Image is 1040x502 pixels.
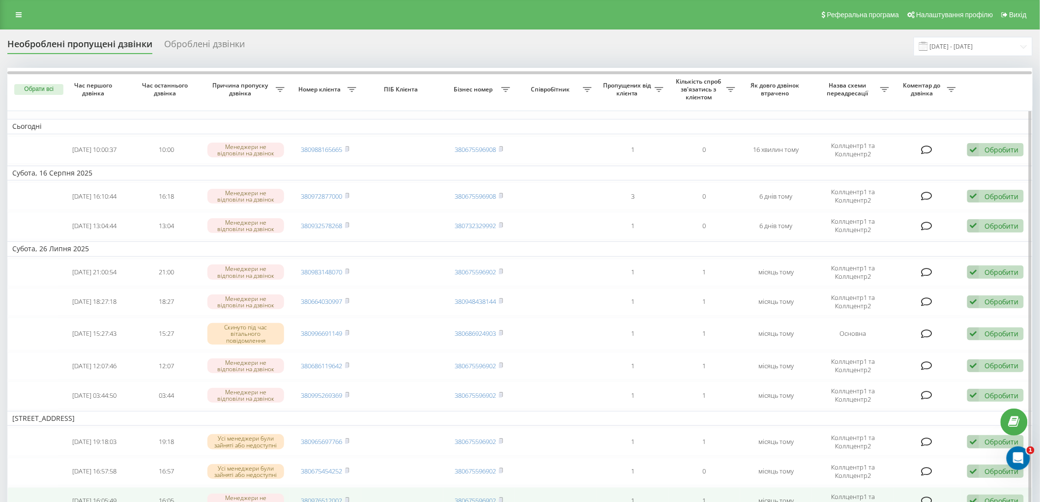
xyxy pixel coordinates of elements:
td: 6 днів тому [740,182,812,210]
td: Коллцентр1 та Коллцентр2 [812,352,894,380]
td: Коллцентр1 та Коллцентр2 [812,182,894,210]
td: [DATE] 10:00:37 [58,136,130,164]
span: Номер клієнта [294,86,347,93]
td: [DATE] 18:27:18 [58,288,130,316]
td: Коллцентр1 та Коллцентр2 [812,428,894,455]
td: [DATE] 15:27:43 [58,318,130,350]
div: Скинуто під час вітального повідомлення [207,323,285,345]
td: 0 [668,182,740,210]
td: місяць тому [740,458,812,485]
td: 1 [597,288,668,316]
a: 380965697766 [301,437,343,446]
span: Співробітник [520,86,583,93]
td: місяць тому [740,382,812,409]
a: 380675596908 [455,145,496,154]
div: Обробити [984,329,1018,338]
a: 380983148070 [301,267,343,276]
a: 380948438144 [455,297,496,306]
td: місяць тому [740,288,812,316]
td: 1 [668,352,740,380]
td: 0 [668,136,740,164]
span: Налаштування профілю [916,11,993,19]
button: Обрати всі [14,84,63,95]
span: 1 [1027,446,1035,454]
td: 13:04 [130,212,202,239]
div: Менеджери не відповіли на дзвінок [207,388,285,403]
td: 1 [597,458,668,485]
td: 3 [597,182,668,210]
span: Як довго дзвінок втрачено [749,82,804,97]
iframe: Intercom live chat [1007,446,1030,470]
td: місяць тому [740,259,812,286]
td: [DATE] 19:18:03 [58,428,130,455]
span: Бізнес номер [448,86,501,93]
td: Коллцентр1 та Коллцентр2 [812,458,894,485]
td: [DATE] 16:10:44 [58,182,130,210]
div: Обробити [984,221,1018,231]
td: 15:27 [130,318,202,350]
a: 380932578268 [301,221,343,230]
td: 6 днів тому [740,212,812,239]
div: Обробити [984,192,1018,201]
div: Обробити [984,437,1018,446]
span: Причина пропуску дзвінка [207,82,275,97]
td: 0 [668,212,740,239]
div: Менеджери не відповіли на дзвінок [207,358,285,373]
div: Обробити [984,145,1018,154]
div: Обробити [984,391,1018,400]
td: [DATE] 03:44:50 [58,382,130,409]
div: Оброблені дзвінки [164,39,245,54]
a: 380675596902 [455,391,496,400]
td: 1 [597,428,668,455]
td: місяць тому [740,428,812,455]
td: Субота, 26 Липня 2025 [7,241,1033,256]
td: [STREET_ADDRESS] [7,411,1033,426]
a: 380995269369 [301,391,343,400]
a: 380686119642 [301,361,343,370]
a: 380675454252 [301,467,343,475]
a: 380675596902 [455,437,496,446]
td: Коллцентр1 та Коллцентр2 [812,259,894,286]
td: 1 [668,382,740,409]
div: Менеджери не відповіли на дзвінок [207,143,285,157]
td: 16:57 [130,458,202,485]
td: [DATE] 12:07:46 [58,352,130,380]
a: 380996691149 [301,329,343,338]
td: місяць тому [740,318,812,350]
td: Коллцентр1 та Коллцентр2 [812,382,894,409]
td: місяць тому [740,352,812,380]
td: 16:18 [130,182,202,210]
a: 380675596902 [455,361,496,370]
a: 380686924903 [455,329,496,338]
td: Коллцентр1 та Коллцентр2 [812,288,894,316]
td: 1 [597,259,668,286]
td: 1 [597,352,668,380]
div: Обробити [984,267,1018,277]
td: 1 [597,212,668,239]
td: 1 [668,428,740,455]
td: [DATE] 16:57:58 [58,458,130,485]
span: Реферальна програма [827,11,899,19]
td: 21:00 [130,259,202,286]
td: [DATE] 21:00:54 [58,259,130,286]
div: Обробити [984,297,1018,306]
td: Коллцентр1 та Коллцентр2 [812,136,894,164]
td: Основна [812,318,894,350]
td: 1 [668,318,740,350]
td: 1 [668,288,740,316]
div: Усі менеджери були зайняті або недоступні [207,434,285,449]
div: Менеджери не відповіли на дзвінок [207,265,285,279]
td: 10:00 [130,136,202,164]
div: Менеджери не відповіли на дзвінок [207,189,285,204]
td: 19:18 [130,428,202,455]
span: ПІБ Клієнта [370,86,434,93]
td: [DATE] 13:04:44 [58,212,130,239]
span: Час першого дзвінка [67,82,122,97]
a: 380732329992 [455,221,496,230]
span: Пропущених від клієнта [602,82,655,97]
td: 1 [597,318,668,350]
div: Обробити [984,467,1018,476]
span: Час останнього дзвінка [139,82,194,97]
div: Усі менеджери були зайняті або недоступні [207,464,285,479]
div: Менеджери не відповіли на дзвінок [207,218,285,233]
